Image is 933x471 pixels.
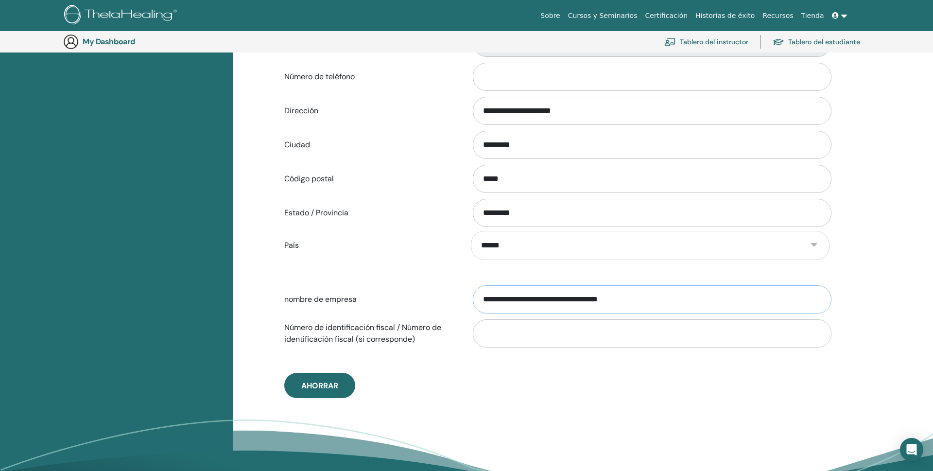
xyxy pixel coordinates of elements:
a: Tablero del instructor [664,31,748,52]
label: Número de identificación fiscal / Número de identificación fiscal (si corresponde) [277,318,464,349]
img: chalkboard-teacher.svg [664,37,676,46]
img: logo.png [64,5,180,27]
a: Tablero del estudiante [773,31,860,52]
label: Estado / Provincia [277,204,464,222]
label: País [277,236,464,255]
div: Open Intercom Messenger [900,438,923,461]
label: Número de teléfono [277,68,464,86]
a: Recursos [759,7,797,25]
label: nombre de empresa [277,290,464,309]
span: Ahorrar [301,381,338,391]
img: generic-user-icon.jpg [63,34,79,50]
label: Código postal [277,170,464,188]
img: graduation-cap.svg [773,38,784,46]
a: Cursos y Seminarios [564,7,641,25]
a: Historias de éxito [691,7,759,25]
a: Sobre [536,7,564,25]
h3: My Dashboard [83,37,180,46]
label: Dirección [277,102,464,120]
button: Ahorrar [284,373,355,398]
a: Tienda [797,7,828,25]
label: Ciudad [277,136,464,154]
a: Certificación [641,7,691,25]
